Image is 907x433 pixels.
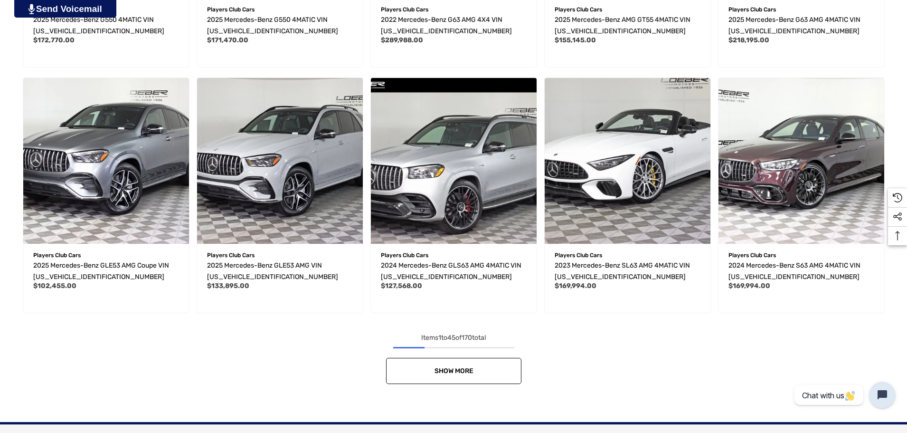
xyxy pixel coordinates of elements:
a: 2024 Mercedes-Benz GLS63 AMG 4MATIC VIN 4JGFF8KE1RB122928,$127,568.00 [381,260,527,283]
span: $218,195.00 [728,36,769,44]
svg: Recently Viewed [893,193,902,202]
span: 2024 Mercedes-Benz GLS63 AMG 4MATIC VIN [US_VEHICLE_IDENTIFICATION_NUMBER] [381,261,521,281]
p: Players Club Cars [381,249,527,261]
p: Players Club Cars [33,249,179,261]
p: Players Club Cars [555,3,700,16]
img: PjwhLS0gR2VuZXJhdG9yOiBHcmF2aXQuaW8gLS0+PHN2ZyB4bWxucz0iaHR0cDovL3d3dy53My5vcmcvMjAwMC9zdmciIHhtb... [28,4,35,14]
a: 2024 Mercedes-Benz S63 AMG 4MATIC VIN W1K6G8CBXRA294991,$169,994.00 [728,260,874,283]
img: For Sale: 2025 Mercedes-Benz GLE53 AMG VIN 4JGFB6BB6SB459218 [197,78,363,244]
span: 2025 Mercedes-Benz GLE53 AMG Coupe VIN [US_VEHICLE_IDENTIFICATION_NUMBER] [33,261,169,281]
span: $133,895.00 [207,282,249,290]
span: $127,568.00 [381,282,422,290]
p: Players Club Cars [381,3,527,16]
p: Players Club Cars [728,3,874,16]
span: Show More [434,367,473,375]
img: For Sale: 2024 Mercedes-Benz GLS63 AMG 4MATIC VIN 4JGFF8KE1RB122928 [371,78,537,244]
span: 45 [447,334,455,342]
a: 2024 Mercedes-Benz S63 AMG 4MATIC VIN W1K6G8CBXRA294991,$169,994.00 [718,78,884,244]
a: 2022 Mercedes-Benz G63 AMG 4X4 VIN W1NYC8AJXNX443361,$289,988.00 [381,14,527,37]
a: 2025 Mercedes-Benz GLE53 AMG Coupe VIN 4JGFD6BB3SB431810,$102,455.00 [23,78,189,244]
a: 2023 Mercedes-Benz SL63 AMG 4MATIC VIN W1KVK8BB1PF012412,$169,994.00 [545,78,710,244]
span: 2025 Mercedes-Benz AMG GT55 4MATIC VIN [US_VEHICLE_IDENTIFICATION_NUMBER] [555,16,690,35]
a: 2023 Mercedes-Benz SL63 AMG 4MATIC VIN W1KVK8BB1PF012412,$169,994.00 [555,260,700,283]
img: For Sale: 2024 Mercedes-Benz S63 AMG 4MATIC VIN W1K6G8CBXRA294991 [718,78,884,244]
svg: Social Media [893,212,902,221]
span: $172,770.00 [33,36,75,44]
a: Show More [386,358,521,384]
a: 2025 Mercedes-Benz GLE53 AMG VIN 4JGFB6BB6SB459218,$133,895.00 [207,260,353,283]
span: $102,455.00 [33,282,76,290]
svg: Top [888,231,907,241]
span: $171,470.00 [207,36,248,44]
p: Players Club Cars [728,249,874,261]
a: 2025 Mercedes-Benz GLE53 AMG Coupe VIN 4JGFD6BB3SB431810,$102,455.00 [33,260,179,283]
a: 2025 Mercedes-Benz G63 AMG 4MATIC VIN W1NWH5ABXSX043747,$218,195.00 [728,14,874,37]
span: 2025 Mercedes-Benz G550 4MATIC VIN [US_VEHICLE_IDENTIFICATION_NUMBER] [33,16,164,35]
div: Items to of total [19,332,888,344]
span: 2025 Mercedes-Benz GLE53 AMG VIN [US_VEHICLE_IDENTIFICATION_NUMBER] [207,261,338,281]
span: $155,145.00 [555,36,596,44]
p: Players Club Cars [207,3,353,16]
a: 2024 Mercedes-Benz GLS63 AMG 4MATIC VIN 4JGFF8KE1RB122928,$127,568.00 [371,78,537,244]
a: 2025 Mercedes-Benz GLE53 AMG VIN 4JGFB6BB6SB459218,$133,895.00 [197,78,363,244]
span: 2025 Mercedes-Benz G550 4MATIC VIN [US_VEHICLE_IDENTIFICATION_NUMBER] [207,16,338,35]
span: 2025 Mercedes-Benz G63 AMG 4MATIC VIN [US_VEHICLE_IDENTIFICATION_NUMBER] [728,16,860,35]
span: 1 [438,334,441,342]
a: 2025 Mercedes-Benz G550 4MATIC VIN W1NWH1AB2SX050894,$172,770.00 [33,14,179,37]
span: $289,988.00 [381,36,423,44]
span: 2022 Mercedes-Benz G63 AMG 4X4 VIN [US_VEHICLE_IDENTIFICATION_NUMBER] [381,16,512,35]
nav: pagination [19,332,888,384]
p: Players Club Cars [555,249,700,261]
span: 2024 Mercedes-Benz S63 AMG 4MATIC VIN [US_VEHICLE_IDENTIFICATION_NUMBER] [728,261,860,281]
p: Players Club Cars [207,249,353,261]
a: 2025 Mercedes-Benz AMG GT55 4MATIC VIN W1KRJ8AB2SF004141,$155,145.00 [555,14,700,37]
span: $169,994.00 [555,282,596,290]
img: For Sale: 2023 Mercedes-Benz SL63 AMG 4MATIC VIN W1KVK8BB1PF012412 [545,78,710,244]
a: 2025 Mercedes-Benz G550 4MATIC VIN W1NWH1AB4SX051450,$171,470.00 [207,14,353,37]
img: For Sale: 2025 Mercedes-Benz GLE53 AMG Coupe VIN 4JGFD6BB3SB431810 [23,78,189,244]
span: 170 [462,334,472,342]
span: $169,994.00 [728,282,770,290]
span: 2023 Mercedes-Benz SL63 AMG 4MATIC VIN [US_VEHICLE_IDENTIFICATION_NUMBER] [555,261,690,281]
